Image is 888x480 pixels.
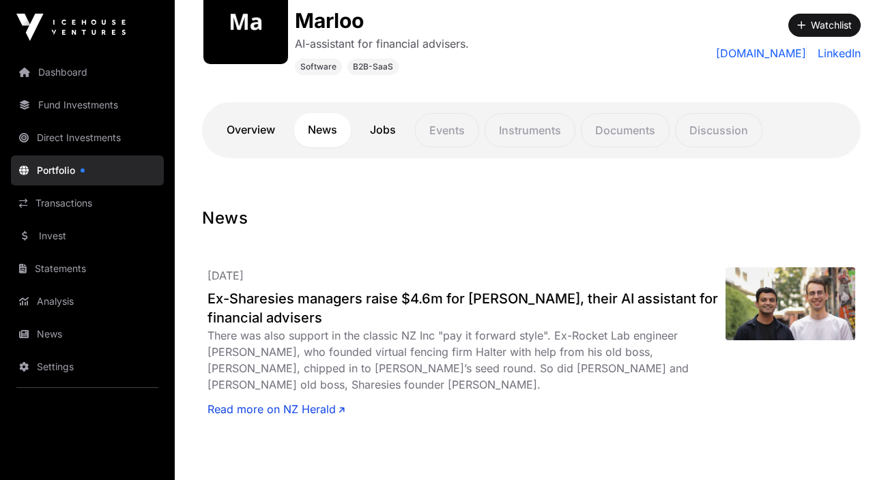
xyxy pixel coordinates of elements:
[788,14,861,37] button: Watchlist
[11,57,164,87] a: Dashboard
[295,35,469,52] p: AI-assistant for financial advisers.
[11,188,164,218] a: Transactions
[294,113,351,147] a: News
[207,327,726,393] div: There was also support in the classic NZ Inc "pay it forward style". Ex-Rocket Lab engineer [PERS...
[11,90,164,120] a: Fund Investments
[716,45,807,61] a: [DOMAIN_NAME]
[581,113,670,147] p: Documents
[207,289,726,327] a: Ex-Sharesies managers raise $4.6m for [PERSON_NAME], their AI assistant for financial advisers
[213,113,289,147] a: Overview
[11,155,164,185] a: Portfolio
[202,207,861,229] h1: News
[16,14,126,41] img: Icehouse Ventures Logo
[485,113,575,147] p: Instruments
[356,113,410,147] a: Jobs
[812,45,861,61] a: LinkedIn
[213,113,850,147] nav: Tabs
[11,352,164,382] a: Settings
[11,123,164,153] a: Direct Investments
[415,113,479,147] p: Events
[675,113,762,147] p: Discussion
[726,267,855,340] img: CZZ353GCIZCLPK5U44CUN5R36Y.jpg
[353,61,393,72] span: B2B-SaaS
[207,267,726,284] p: [DATE]
[295,8,469,33] h1: Marloo
[11,254,164,284] a: Statements
[11,221,164,251] a: Invest
[820,415,888,480] iframe: Chat Widget
[300,61,336,72] span: Software
[11,319,164,349] a: News
[207,401,345,417] a: Read more on NZ Herald
[11,286,164,316] a: Analysis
